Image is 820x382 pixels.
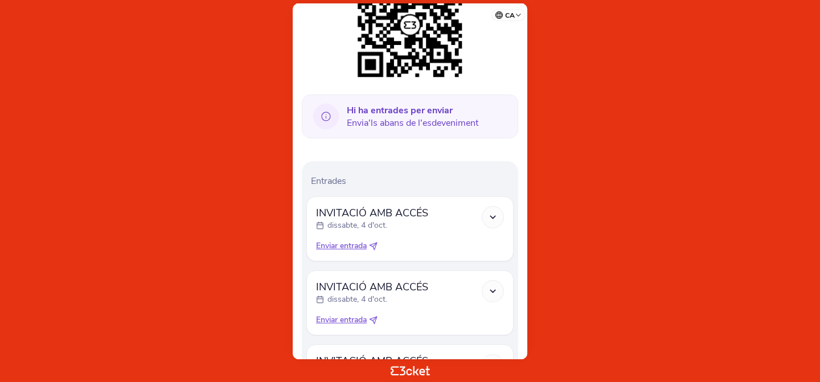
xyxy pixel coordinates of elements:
span: INVITACIÓ AMB ACCÉS [316,206,428,220]
b: Hi ha entrades per enviar [347,104,453,117]
span: Enviar entrada [316,314,367,326]
p: Entrades [311,175,514,187]
p: dissabte, 4 d'oct. [327,220,387,231]
p: dissabte, 4 d'oct. [327,294,387,305]
span: Enviar entrada [316,240,367,252]
span: INVITACIÓ AMB ACCÉS [316,354,428,368]
span: INVITACIÓ AMB ACCÉS [316,280,428,294]
span: Envia'ls abans de l'esdeveniment [347,104,478,129]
